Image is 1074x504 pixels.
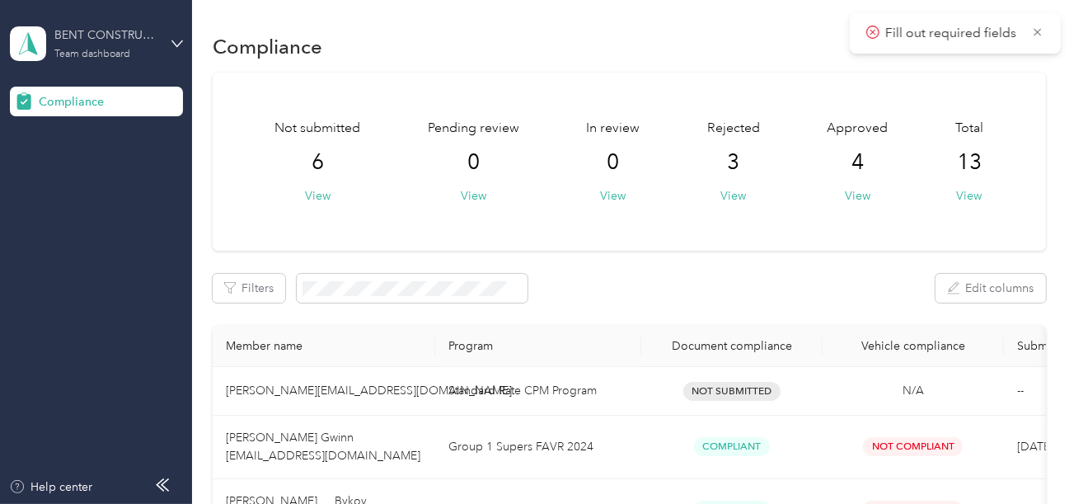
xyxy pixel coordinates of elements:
[213,326,435,367] th: Member name
[586,119,640,139] span: In review
[461,187,486,205] button: View
[54,26,157,44] div: BENT CONSTRUCTION LLC
[836,339,991,353] div: Vehicle compliance
[226,431,420,463] span: [PERSON_NAME] Gwinn [EMAIL_ADDRESS][DOMAIN_NAME]
[213,274,285,303] button: Filters
[827,119,888,139] span: Approved
[600,187,626,205] button: View
[9,478,93,496] button: Help center
[435,367,641,416] td: Standard Rate CPM Program
[885,23,1020,44] p: Fill out required fields
[607,149,619,176] span: 0
[707,119,760,139] span: Rejected
[955,119,983,139] span: Total
[428,119,519,139] span: Pending review
[213,38,322,55] h1: Compliance
[467,149,480,176] span: 0
[435,416,641,479] td: Group 1 Supers FAVR 2024
[226,384,512,398] span: [PERSON_NAME][EMAIL_ADDRESS][DOMAIN_NAME]
[903,384,924,398] span: N/A
[274,119,360,139] span: Not submitted
[54,49,130,59] div: Team dashboard
[39,93,104,111] span: Compliance
[863,437,963,456] span: Not Compliant
[727,149,739,176] span: 3
[936,274,1046,303] button: Edit columns
[435,326,641,367] th: Program
[312,149,324,176] span: 6
[845,187,870,205] button: View
[957,149,982,176] span: 13
[982,412,1074,504] iframe: Everlance-gr Chat Button Frame
[694,437,770,456] span: Compliant
[851,149,864,176] span: 4
[720,187,746,205] button: View
[654,339,809,353] div: Document compliance
[956,187,982,205] button: View
[305,187,331,205] button: View
[683,382,781,401] span: Not Submitted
